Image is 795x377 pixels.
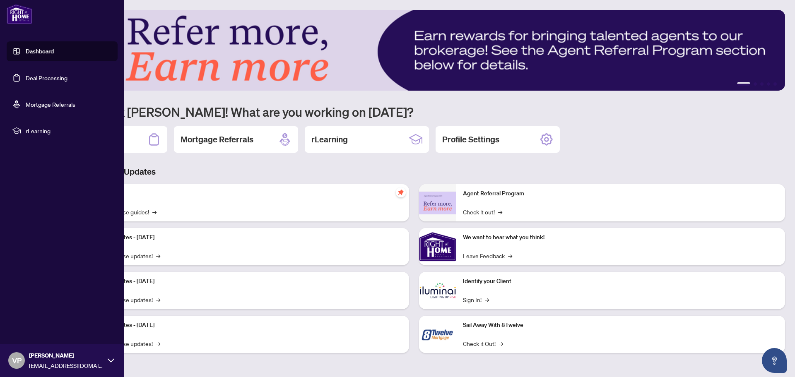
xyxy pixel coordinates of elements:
span: → [498,207,502,216]
a: Sign In!→ [463,295,489,304]
img: Slide 0 [43,10,785,91]
button: 4 [767,82,770,86]
button: Open asap [762,348,787,373]
p: Agent Referral Program [463,189,778,198]
button: 5 [773,82,777,86]
button: 2 [754,82,757,86]
p: Sail Away With 8Twelve [463,321,778,330]
img: Sail Away With 8Twelve [419,316,456,353]
span: → [485,295,489,304]
span: VP [12,355,22,366]
span: → [152,207,157,216]
a: Dashboard [26,48,54,55]
p: Platform Updates - [DATE] [87,277,402,286]
h2: Profile Settings [442,134,499,145]
span: rLearning [26,126,112,135]
a: Mortgage Referrals [26,101,75,108]
a: Check it out!→ [463,207,502,216]
a: Check it Out!→ [463,339,503,348]
h2: rLearning [311,134,348,145]
span: [PERSON_NAME] [29,351,104,360]
a: Deal Processing [26,74,67,82]
p: We want to hear what you think! [463,233,778,242]
button: 3 [760,82,764,86]
img: logo [7,4,32,24]
img: Agent Referral Program [419,192,456,214]
h2: Mortgage Referrals [181,134,253,145]
span: → [156,339,160,348]
p: Platform Updates - [DATE] [87,233,402,242]
img: Identify your Client [419,272,456,309]
p: Self-Help [87,189,402,198]
span: [EMAIL_ADDRESS][DOMAIN_NAME] [29,361,104,370]
span: pushpin [396,187,406,197]
button: 1 [737,82,750,86]
span: → [508,251,512,260]
span: → [156,251,160,260]
img: We want to hear what you think! [419,228,456,265]
p: Identify your Client [463,277,778,286]
span: → [156,295,160,304]
a: Leave Feedback→ [463,251,512,260]
h1: Welcome back [PERSON_NAME]! What are you working on [DATE]? [43,104,785,120]
h3: Brokerage & Industry Updates [43,166,785,178]
span: → [499,339,503,348]
p: Platform Updates - [DATE] [87,321,402,330]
